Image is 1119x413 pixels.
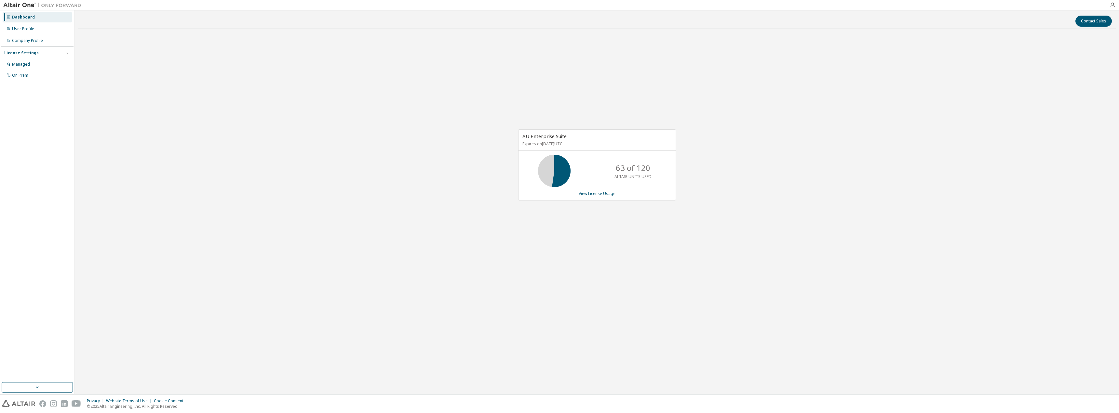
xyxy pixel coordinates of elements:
[12,73,28,78] div: On Prem
[50,400,57,407] img: instagram.svg
[616,162,650,174] p: 63 of 120
[12,26,34,32] div: User Profile
[4,50,39,56] div: License Settings
[61,400,68,407] img: linkedin.svg
[12,38,43,43] div: Company Profile
[87,404,187,409] p: © 2025 Altair Engineering, Inc. All Rights Reserved.
[72,400,81,407] img: youtube.svg
[106,398,154,404] div: Website Terms of Use
[579,191,615,196] a: View License Usage
[3,2,85,8] img: Altair One
[12,62,30,67] div: Managed
[12,15,35,20] div: Dashboard
[2,400,35,407] img: altair_logo.svg
[522,141,670,147] p: Expires on [DATE] UTC
[154,398,187,404] div: Cookie Consent
[614,174,652,179] p: ALTAIR UNITS USED
[87,398,106,404] div: Privacy
[1075,16,1112,27] button: Contact Sales
[39,400,46,407] img: facebook.svg
[522,133,567,139] span: AU Enterprise Suite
